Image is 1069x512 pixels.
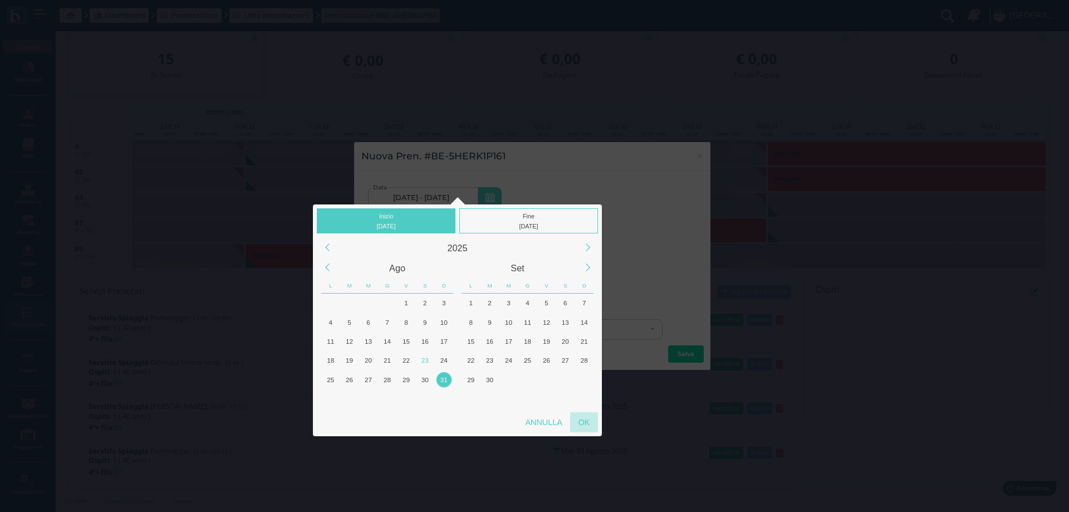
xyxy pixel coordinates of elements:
div: 6 [361,315,376,330]
div: 11 [323,334,338,349]
div: 4 [323,315,338,330]
div: Sabato [415,278,434,294]
div: 10 [501,315,516,330]
div: Giovedì, Agosto 21 [378,351,397,370]
div: Lunedì, Settembre 22 [462,351,480,370]
div: 2 [482,295,497,310]
div: 25 [323,372,338,387]
div: Next Month [576,256,600,280]
div: Martedì, Settembre 2 [340,389,359,408]
div: 30 [418,372,433,387]
div: Giovedì, Agosto 7 [378,313,397,331]
div: Domenica, Settembre 21 [575,331,594,350]
div: Venerdì, Agosto 8 [396,313,415,331]
div: 20 [361,353,376,368]
div: 23 [482,353,497,368]
div: 31 [437,372,452,387]
div: Lunedì, Settembre 8 [462,313,480,331]
div: 16 [482,334,497,349]
div: Domenica [575,278,594,294]
div: 27 [558,353,573,368]
div: Martedì, Agosto 26 [340,370,359,389]
div: Martedì, Ottobre 7 [480,389,499,408]
div: Martedì, Agosto 19 [340,351,359,370]
div: 8 [463,315,478,330]
div: Domenica, Settembre 7 [434,389,453,408]
div: Venerdì, Settembre 12 [537,313,556,331]
div: 14 [577,315,592,330]
div: Lunedì, Settembre 15 [462,331,480,350]
div: Sabato, Settembre 20 [556,331,575,350]
div: Venerdì [397,278,416,294]
div: Lunedì [321,278,340,294]
div: Martedì, Settembre 30 [480,370,499,389]
div: 2025 [337,238,578,258]
div: Domenica, Ottobre 5 [575,370,594,389]
div: Sabato, Settembre 13 [556,313,575,331]
div: Inizio [317,208,455,233]
div: 26 [539,353,554,368]
div: 22 [463,353,478,368]
div: Giovedì, Settembre 25 [518,351,537,370]
div: 17 [437,334,452,349]
div: 9 [482,315,497,330]
div: Sabato, Settembre 6 [556,294,575,313]
div: 12 [539,315,554,330]
div: Settembre [458,258,578,278]
div: Sabato, Ottobre 11 [556,389,575,408]
div: 28 [577,353,592,368]
div: Domenica, Agosto 3 [434,294,453,313]
div: 1 [399,295,414,310]
div: 26 [342,372,357,387]
div: Mercoledì, Settembre 3 [359,389,378,408]
div: Mercoledì, Agosto 13 [359,331,378,350]
div: Lunedì, Agosto 4 [321,313,340,331]
div: Mercoledì, Settembre 24 [499,351,518,370]
div: Mercoledì [359,278,378,294]
div: 24 [437,353,452,368]
div: OK [570,412,598,432]
div: Mercoledì, Ottobre 1 [499,370,518,389]
div: Venerdì, Settembre 19 [537,331,556,350]
div: Mercoledì, Luglio 30 [359,294,378,313]
div: Giovedì, Settembre 11 [518,313,537,331]
div: Mercoledì, Agosto 20 [359,351,378,370]
div: 19 [539,334,554,349]
div: Domenica, Settembre 28 [575,351,594,370]
div: Mercoledì, Settembre 10 [499,313,518,331]
div: 7 [577,295,592,310]
div: Venerdì [537,278,556,294]
div: Martedì, Luglio 29 [340,294,359,313]
div: Venerdì, Settembre 5 [396,389,415,408]
div: 11 [520,315,535,330]
div: 14 [380,334,395,349]
div: Mercoledì, Ottobre 8 [499,389,518,408]
div: 24 [501,353,516,368]
div: Mercoledì, Agosto 6 [359,313,378,331]
div: 16 [418,334,433,349]
div: Domenica [434,278,453,294]
div: 27 [361,372,376,387]
div: Mercoledì [499,278,518,294]
div: Venerdì, Agosto 29 [396,370,415,389]
div: 21 [380,353,395,368]
div: 5 [539,295,554,310]
div: Giovedì [378,278,397,294]
div: Mercoledì, Agosto 27 [359,370,378,389]
div: 3 [501,295,516,310]
div: 4 [520,295,535,310]
div: Giovedì, Settembre 18 [518,331,537,350]
div: Previous Year [315,236,339,260]
div: 6 [558,295,573,310]
div: 8 [399,315,414,330]
div: 30 [482,372,497,387]
div: 7 [380,315,395,330]
div: Sabato, Settembre 6 [415,389,434,408]
div: Giovedì, Ottobre 2 [518,370,537,389]
div: Mercoledì, Settembre 3 [499,294,518,313]
div: Lunedì, Agosto 25 [321,370,340,389]
div: Sabato, Ottobre 4 [556,370,575,389]
div: [DATE] [462,221,596,231]
div: Venerdì, Settembre 5 [537,294,556,313]
div: Giovedì [518,278,537,294]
